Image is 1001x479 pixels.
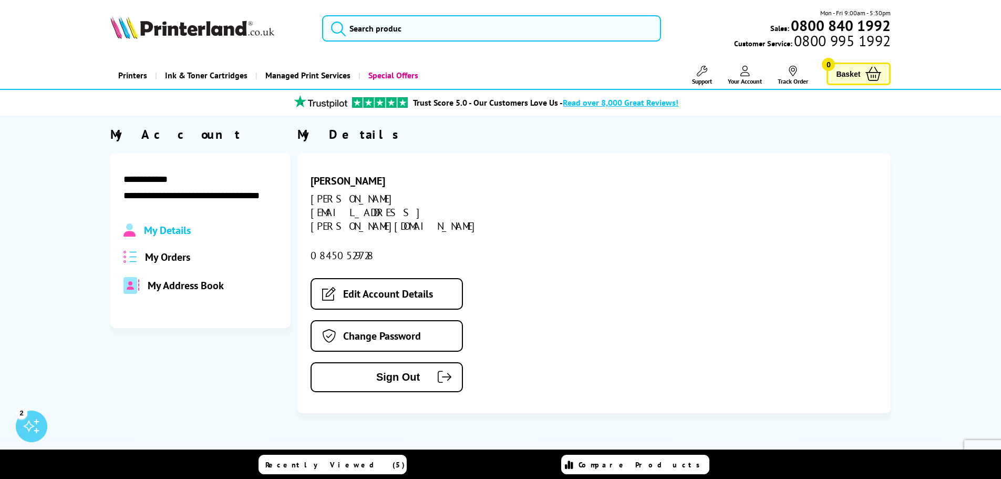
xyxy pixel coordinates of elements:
[579,460,706,470] span: Compare Products
[822,58,835,71] span: 0
[791,16,891,35] b: 0800 840 1992
[148,279,224,292] span: My Address Book
[770,23,789,33] span: Sales:
[352,97,408,108] img: trustpilot rating
[778,66,808,85] a: Track Order
[110,447,891,464] h2: Why buy from us?
[255,62,358,89] a: Managed Print Services
[836,67,860,81] span: Basket
[123,223,136,237] img: Profile.svg
[110,62,155,89] a: Printers
[155,62,255,89] a: Ink & Toner Cartridges
[110,126,291,142] div: My Account
[692,77,712,85] span: Support
[311,192,498,233] div: [PERSON_NAME][EMAIL_ADDRESS][PERSON_NAME][DOMAIN_NAME]
[110,16,309,41] a: Printerland Logo
[123,277,139,294] img: address-book-duotone-solid.svg
[358,62,426,89] a: Special Offers
[827,63,891,85] a: Basket 0
[311,174,498,188] div: [PERSON_NAME]
[322,15,661,42] input: Search produc
[728,66,762,85] a: Your Account
[820,8,891,18] span: Mon - Fri 9:00am - 5:30pm
[123,251,137,263] img: all-order.svg
[311,362,463,392] button: Sign Out
[144,223,191,237] span: My Details
[563,97,678,108] span: Read over 8,000 Great Reviews!
[792,36,891,46] span: 0800 995 1992
[259,455,407,474] a: Recently Viewed (5)
[165,62,247,89] span: Ink & Toner Cartridges
[311,278,463,310] a: Edit Account Details
[327,371,420,383] span: Sign Out
[311,320,463,352] a: Change Password
[561,455,709,474] a: Compare Products
[289,95,352,108] img: trustpilot rating
[265,460,405,470] span: Recently Viewed (5)
[311,249,498,262] div: 08450529728
[413,97,678,108] a: Trust Score 5.0 - Our Customers Love Us -Read over 8,000 Great Reviews!
[734,36,891,48] span: Customer Service:
[692,66,712,85] a: Support
[16,407,27,419] div: 2
[110,16,274,39] img: Printerland Logo
[728,77,762,85] span: Your Account
[145,250,190,264] span: My Orders
[297,126,891,142] div: My Details
[789,21,891,30] a: 0800 840 1992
